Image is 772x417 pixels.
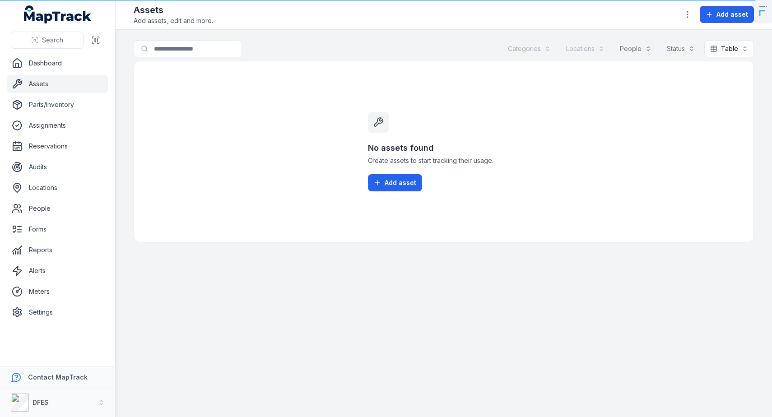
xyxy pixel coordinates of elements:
[7,220,108,238] a: Forms
[7,241,108,259] a: Reports
[368,156,520,165] span: Create assets to start tracking their usage.
[28,373,88,381] strong: Contact MapTrack
[134,4,213,16] h2: Assets
[661,40,701,57] button: Status
[704,40,754,57] button: Table
[24,5,92,23] a: MapTrack
[368,142,520,154] h3: No assets found
[7,158,108,176] a: Audits
[7,262,108,280] a: Alerts
[33,398,49,406] strong: DFES
[368,174,422,191] button: Add asset
[7,137,108,155] a: Reservations
[42,36,63,45] span: Search
[7,283,108,301] a: Meters
[7,96,108,114] a: Parts/Inventory
[7,199,108,218] a: People
[7,116,108,134] a: Assignments
[7,75,108,93] a: Assets
[134,16,213,25] span: Add assets, edit and more.
[11,32,84,49] button: Search
[385,178,416,187] span: Add asset
[7,54,108,72] a: Dashboard
[716,10,748,19] span: Add asset
[7,303,108,321] a: Settings
[7,179,108,197] a: Locations
[700,6,754,23] button: Add asset
[614,40,657,57] button: People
